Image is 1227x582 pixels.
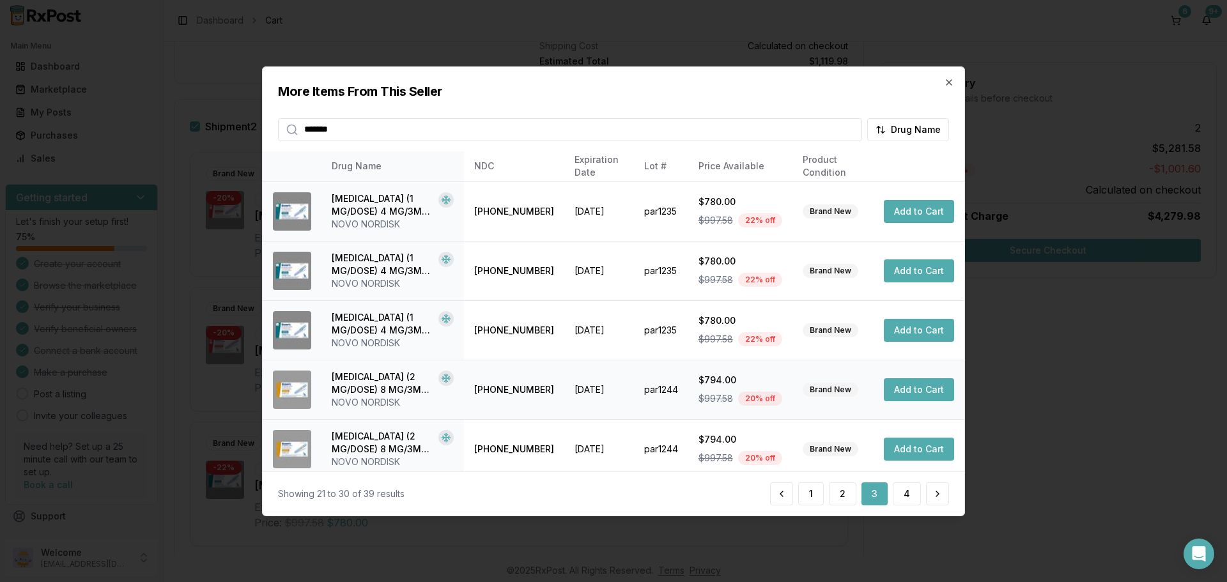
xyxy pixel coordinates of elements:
[273,430,311,468] img: Ozempic (2 MG/DOSE) 8 MG/3ML SOPN
[332,192,433,218] div: [MEDICAL_DATA] (1 MG/DOSE) 4 MG/3ML SOPN
[332,337,454,349] div: NOVO NORDISK
[332,252,433,277] div: [MEDICAL_DATA] (1 MG/DOSE) 4 MG/3ML SOPN
[698,273,733,286] span: $997.58
[564,181,634,241] td: [DATE]
[321,151,464,181] th: Drug Name
[698,314,782,327] div: $780.00
[564,151,634,181] th: Expiration Date
[884,319,954,342] button: Add to Cart
[891,123,941,135] span: Drug Name
[634,151,688,181] th: Lot #
[332,218,454,231] div: NOVO NORDISK
[634,360,688,419] td: par1244
[464,419,564,479] td: [PHONE_NUMBER]
[884,200,954,223] button: Add to Cart
[798,482,824,505] button: 1
[564,360,634,419] td: [DATE]
[738,392,782,406] div: 20 % off
[464,181,564,241] td: [PHONE_NUMBER]
[273,252,311,290] img: Ozempic (1 MG/DOSE) 4 MG/3ML SOPN
[738,451,782,465] div: 20 % off
[867,118,949,141] button: Drug Name
[464,151,564,181] th: NDC
[464,241,564,300] td: [PHONE_NUMBER]
[332,311,433,337] div: [MEDICAL_DATA] (1 MG/DOSE) 4 MG/3ML SOPN
[332,430,433,456] div: [MEDICAL_DATA] (2 MG/DOSE) 8 MG/3ML SOPN
[273,311,311,349] img: Ozempic (1 MG/DOSE) 4 MG/3ML SOPN
[332,277,454,290] div: NOVO NORDISK
[273,192,311,231] img: Ozempic (1 MG/DOSE) 4 MG/3ML SOPN
[698,433,782,446] div: $794.00
[634,241,688,300] td: par1235
[698,255,782,268] div: $780.00
[803,323,858,337] div: Brand New
[634,419,688,479] td: par1244
[698,374,782,387] div: $794.00
[803,264,858,278] div: Brand New
[634,181,688,241] td: par1235
[738,273,782,287] div: 22 % off
[884,438,954,461] button: Add to Cart
[273,371,311,409] img: Ozempic (2 MG/DOSE) 8 MG/3ML SOPN
[738,213,782,227] div: 22 % off
[332,396,454,409] div: NOVO NORDISK
[564,241,634,300] td: [DATE]
[698,214,733,227] span: $997.58
[829,482,856,505] button: 2
[564,419,634,479] td: [DATE]
[884,378,954,401] button: Add to Cart
[803,204,858,218] div: Brand New
[698,452,733,464] span: $997.58
[332,371,433,396] div: [MEDICAL_DATA] (2 MG/DOSE) 8 MG/3ML SOPN
[278,487,405,500] div: Showing 21 to 30 of 39 results
[861,482,888,505] button: 3
[464,300,564,360] td: [PHONE_NUMBER]
[884,259,954,282] button: Add to Cart
[698,195,782,208] div: $780.00
[634,300,688,360] td: par1235
[332,456,454,468] div: NOVO NORDISK
[738,332,782,346] div: 22 % off
[278,82,949,100] h2: More Items From This Seller
[698,333,733,346] span: $997.58
[792,151,874,181] th: Product Condition
[688,151,792,181] th: Price Available
[464,360,564,419] td: [PHONE_NUMBER]
[803,383,858,397] div: Brand New
[893,482,921,505] button: 4
[564,300,634,360] td: [DATE]
[698,392,733,405] span: $997.58
[803,442,858,456] div: Brand New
